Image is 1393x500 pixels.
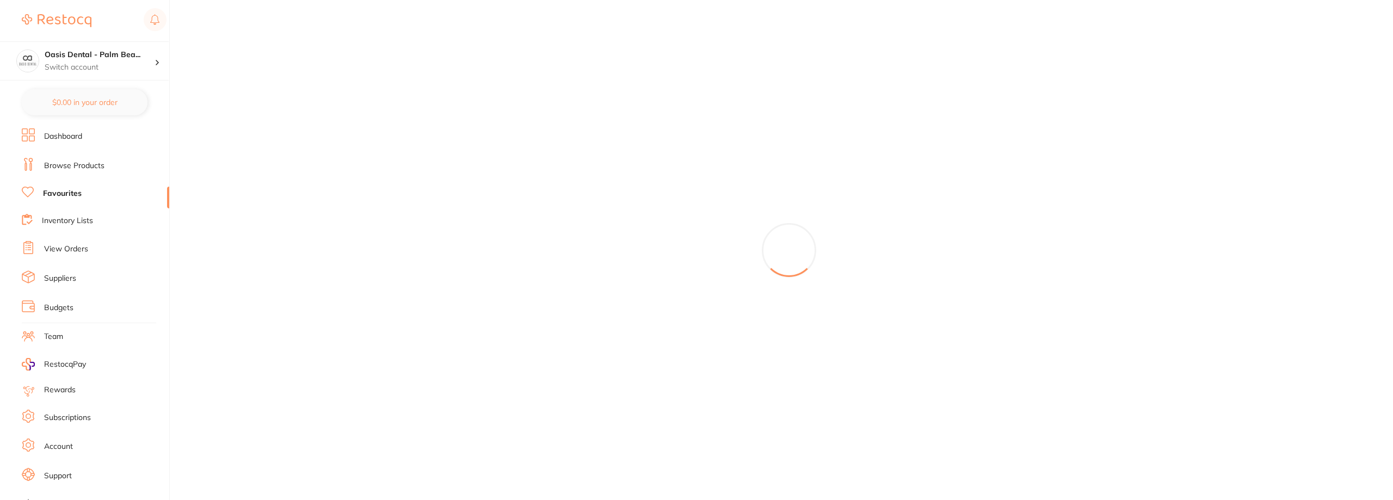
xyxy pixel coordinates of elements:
[42,215,93,226] a: Inventory Lists
[22,8,91,33] a: Restocq Logo
[44,441,73,452] a: Account
[44,273,76,284] a: Suppliers
[44,412,91,423] a: Subscriptions
[44,385,76,396] a: Rewards
[45,50,155,60] h4: Oasis Dental - Palm Beach
[44,131,82,142] a: Dashboard
[22,89,147,115] button: $0.00 in your order
[44,471,72,482] a: Support
[44,161,104,171] a: Browse Products
[44,359,86,370] span: RestocqPay
[45,62,155,73] p: Switch account
[22,14,91,27] img: Restocq Logo
[43,188,82,199] a: Favourites
[44,303,73,313] a: Budgets
[44,244,88,255] a: View Orders
[22,358,86,371] a: RestocqPay
[44,331,63,342] a: Team
[22,358,35,371] img: RestocqPay
[17,50,39,72] img: Oasis Dental - Palm Beach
